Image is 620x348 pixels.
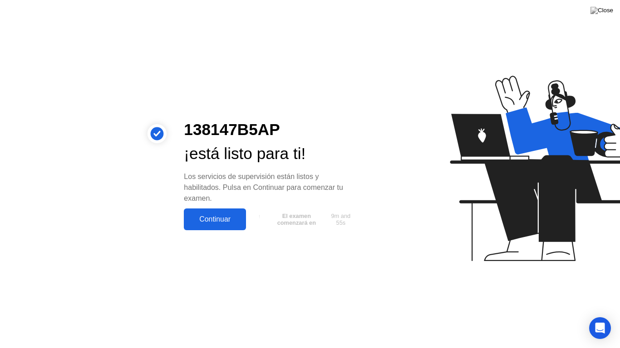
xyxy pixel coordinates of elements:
[184,118,357,142] div: 138147B5AP
[589,317,611,339] div: Open Intercom Messenger
[328,213,354,226] span: 9m and 55s
[184,208,246,230] button: Continuar
[184,142,357,166] div: ¡está listo para ti!
[187,215,243,223] div: Continuar
[184,171,357,204] div: Los servicios de supervisión están listos y habilitados. Pulsa en Continuar para comenzar tu examen.
[251,211,357,228] button: El examen comenzará en9m and 55s
[590,7,613,14] img: Close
